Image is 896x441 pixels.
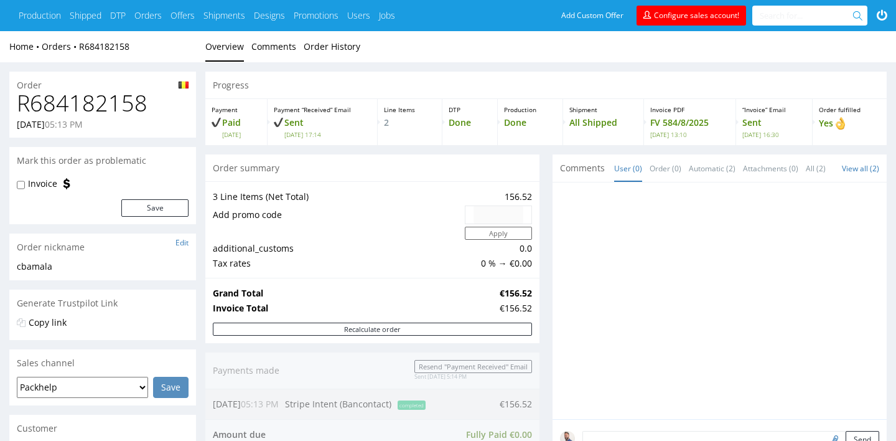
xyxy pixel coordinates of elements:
p: Done [504,116,556,129]
p: Paid [212,116,261,139]
strong: €156.52 [500,287,532,299]
img: be-45f75a63fadde9018fa5698884c7fb0b2788e8f72ee1f405698b872d59674262.png [179,82,189,88]
a: Order (0) [650,155,681,182]
a: Promotions [294,9,338,22]
a: Shipments [203,9,245,22]
strong: Invoice Total [213,302,268,314]
p: [DATE] [17,118,83,131]
a: Automatic (2) [689,155,735,182]
a: Orders [42,40,79,52]
a: Production [19,9,61,22]
a: Edit [175,237,189,248]
a: Offers [170,9,195,22]
a: Order History [304,31,360,62]
p: Payment “Received” Email [274,105,371,114]
h1: R684182158 [17,91,189,116]
span: [DATE] 16:30 [742,130,806,139]
div: Generate Trustpilot Link [9,290,196,317]
a: Comments [251,31,296,62]
div: cbamala [17,260,189,273]
input: Save [153,377,189,398]
a: Shipped [70,9,101,22]
label: Invoice [28,178,57,190]
span: Comments [560,162,605,174]
td: 0 % → €0.00 [462,256,532,271]
input: Search for... [760,6,855,26]
a: DTP [110,9,126,22]
a: R684182158 [79,40,129,52]
button: Recalculate order [213,323,532,336]
div: €156.52 [500,302,532,315]
a: Overview [205,31,244,62]
p: Invoice PDF [650,105,729,114]
div: Progress [205,72,887,99]
p: DTP [449,105,491,114]
span: 05:13 PM [45,118,83,130]
p: All Shipped [569,116,637,129]
td: 0.0 [462,241,532,256]
p: Line Items [384,105,435,114]
td: additional_customs [213,241,462,256]
td: Tax rates [213,256,462,271]
p: 2 [384,116,435,129]
p: Payment [212,105,261,114]
p: Done [449,116,491,129]
td: 156.52 [462,189,532,204]
p: Sent [274,116,371,139]
a: Add Custom Offer [554,6,630,26]
a: Jobs [379,9,395,22]
div: Mark this order as problematic [9,147,196,174]
a: Copy link [29,316,67,328]
button: Save [121,199,189,217]
td: Add promo code [213,204,462,225]
strong: Grand Total [213,287,263,299]
a: Attachments (0) [743,155,798,182]
p: Order fulfilled [819,105,880,114]
p: Shipment [569,105,637,114]
p: Yes [819,116,880,130]
a: Designs [254,9,285,22]
a: Orders [134,9,162,22]
a: View all (2) [842,163,879,174]
button: Apply [465,227,532,240]
span: Configure sales account! [654,10,739,21]
span: [DATE] 13:10 [650,130,729,139]
a: User (0) [614,155,642,182]
p: Production [504,105,556,114]
span: [DATE] 17:14 [284,130,371,139]
img: icon-invoice-flag.svg [60,178,73,190]
div: Order [9,72,196,92]
p: FV 584/8/2025 [650,116,729,139]
a: Configure sales account! [637,6,746,26]
a: Home [9,40,42,52]
td: 3 Line Items (Net Total) [213,189,462,204]
span: [DATE] [222,130,261,139]
div: Sales channel [9,349,196,377]
p: Sent [742,116,806,139]
div: Order nickname [9,234,196,261]
p: “Invoice” Email [742,105,806,114]
a: Users [347,9,370,22]
a: All (2) [806,155,826,182]
div: Order summary [205,154,539,182]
